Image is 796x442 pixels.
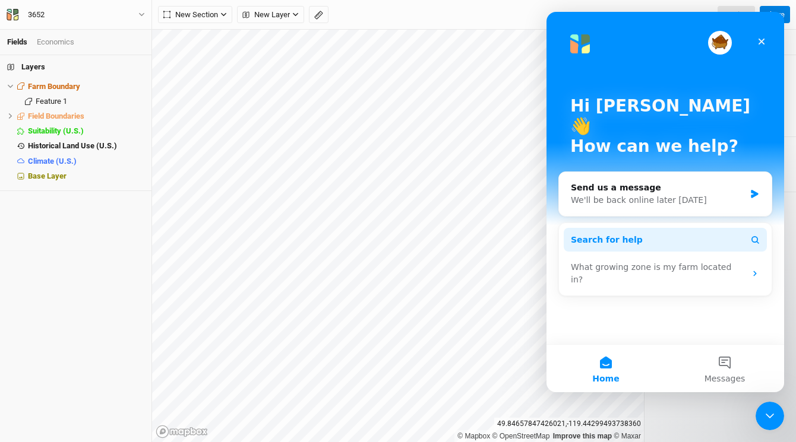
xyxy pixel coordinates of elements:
iframe: Intercom live chat [547,12,784,392]
div: Farm Boundary [28,82,144,91]
div: Suitability (U.S.) [28,126,144,136]
a: Improve this map [553,432,612,440]
div: 3652 [28,9,45,21]
button: Shortcut: M [309,6,328,24]
button: New Layer [237,6,304,24]
span: Suitability (U.S.) [28,126,84,135]
div: Field Boundaries [28,112,144,121]
div: Climate (U.S.) [28,157,144,166]
span: New Layer [242,9,290,21]
a: Fields [7,37,27,46]
button: Share [760,6,790,24]
a: Preview [718,6,755,24]
span: Feature 1 [36,97,67,106]
div: Economics [37,37,74,47]
span: New Section [163,9,218,21]
canvas: Map [152,30,644,442]
span: Field Boundaries [28,112,84,120]
span: Climate (U.S.) [28,157,77,166]
div: Historical Land Use (U.S.) [28,141,144,151]
a: OpenStreetMap [492,432,550,440]
button: 3652 [6,8,146,21]
div: Base Layer [28,171,144,181]
a: Maxar [614,432,641,440]
a: Mapbox [457,432,490,440]
span: Farm Boundary [28,82,80,91]
div: Feature 1 [36,97,144,106]
button: New Section [158,6,232,24]
div: 49.84657847426021 , -119.44299493738360 [494,418,644,430]
span: Base Layer [28,171,67,180]
a: Mapbox logo [156,425,208,438]
span: Historical Land Use (U.S.) [28,141,117,150]
iframe: Intercom live chat [756,402,784,430]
